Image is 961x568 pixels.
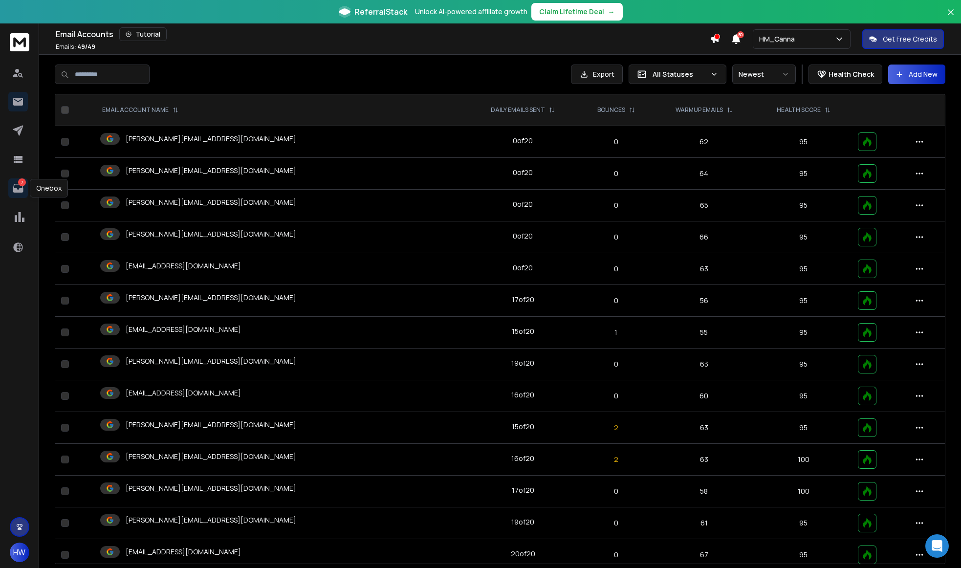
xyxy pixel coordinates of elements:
td: 63 [653,412,755,444]
p: [PERSON_NAME][EMAIL_ADDRESS][DOMAIN_NAME] [126,229,296,239]
p: 0 [585,391,647,401]
button: Claim Lifetime Deal→ [531,3,623,21]
button: Close banner [944,6,957,29]
button: Health Check [808,65,882,84]
button: Tutorial [119,27,167,41]
p: 0 [585,264,647,274]
td: 95 [755,380,852,412]
p: [PERSON_NAME][EMAIL_ADDRESS][DOMAIN_NAME] [126,293,296,303]
div: 0 of 20 [513,199,533,209]
td: 95 [755,253,852,285]
div: 0 of 20 [513,168,533,177]
p: 0 [585,200,647,210]
td: 58 [653,476,755,507]
td: 100 [755,476,852,507]
p: [EMAIL_ADDRESS][DOMAIN_NAME] [126,325,241,334]
td: 63 [653,444,755,476]
div: 15 of 20 [512,327,534,336]
div: 0 of 20 [513,136,533,146]
p: BOUNCES [597,106,625,114]
p: [PERSON_NAME][EMAIL_ADDRESS][DOMAIN_NAME] [126,452,296,461]
td: 95 [755,285,852,317]
td: 64 [653,158,755,190]
p: 0 [585,359,647,369]
span: 49 / 49 [77,43,95,51]
button: Get Free Credits [862,29,944,49]
td: 95 [755,126,852,158]
p: [PERSON_NAME][EMAIL_ADDRESS][DOMAIN_NAME] [126,166,296,175]
td: 95 [755,349,852,380]
p: WARMUP EMAILS [676,106,723,114]
td: 95 [755,412,852,444]
td: 95 [755,507,852,539]
td: 60 [653,380,755,412]
p: [PERSON_NAME][EMAIL_ADDRESS][DOMAIN_NAME] [126,356,296,366]
p: Unlock AI-powered affiliate growth [415,7,527,17]
div: 16 of 20 [511,454,534,463]
td: 63 [653,349,755,380]
td: 95 [755,158,852,190]
button: HW [10,543,29,562]
div: 19 of 20 [511,358,534,368]
p: [PERSON_NAME][EMAIL_ADDRESS][DOMAIN_NAME] [126,134,296,144]
div: 17 of 20 [512,485,534,495]
td: 65 [653,190,755,221]
p: [EMAIL_ADDRESS][DOMAIN_NAME] [126,388,241,398]
p: HEALTH SCORE [777,106,821,114]
p: 2 [585,423,647,433]
div: 15 of 20 [512,422,534,432]
p: All Statuses [653,69,706,79]
span: 50 [737,31,744,38]
p: 0 [585,486,647,496]
p: 0 [585,137,647,147]
a: 7 [8,178,28,198]
div: Onebox [30,179,68,197]
div: 19 of 20 [511,517,534,527]
p: [PERSON_NAME][EMAIL_ADDRESS][DOMAIN_NAME] [126,420,296,430]
div: 17 of 20 [512,295,534,305]
p: Health Check [829,69,874,79]
p: [PERSON_NAME][EMAIL_ADDRESS][DOMAIN_NAME] [126,483,296,493]
p: 0 [585,296,647,306]
button: Add New [888,65,945,84]
p: DAILY EMAILS SENT [491,106,545,114]
div: Email Accounts [56,27,710,41]
div: EMAIL ACCOUNT NAME [102,106,178,114]
p: 7 [18,178,26,186]
div: 0 of 20 [513,263,533,273]
td: 56 [653,285,755,317]
button: Newest [732,65,796,84]
p: 0 [585,232,647,242]
p: [EMAIL_ADDRESS][DOMAIN_NAME] [126,547,241,557]
p: 0 [585,169,647,178]
td: 100 [755,444,852,476]
td: 63 [653,253,755,285]
p: Emails : [56,43,95,51]
p: HM_Canna [759,34,799,44]
div: 16 of 20 [511,390,534,400]
p: [PERSON_NAME][EMAIL_ADDRESS][DOMAIN_NAME] [126,197,296,207]
p: 0 [585,518,647,528]
span: ReferralStack [354,6,407,18]
button: Export [571,65,623,84]
p: [PERSON_NAME][EMAIL_ADDRESS][DOMAIN_NAME] [126,515,296,525]
div: 20 of 20 [511,549,535,559]
div: 0 of 20 [513,231,533,241]
td: 95 [755,317,852,349]
p: Get Free Credits [883,34,937,44]
div: Open Intercom Messenger [925,534,949,558]
p: 1 [585,328,647,337]
td: 55 [653,317,755,349]
td: 95 [755,190,852,221]
p: 0 [585,550,647,560]
p: [EMAIL_ADDRESS][DOMAIN_NAME] [126,261,241,271]
td: 62 [653,126,755,158]
span: → [608,7,615,17]
td: 61 [653,507,755,539]
td: 95 [755,221,852,253]
p: 2 [585,455,647,464]
td: 66 [653,221,755,253]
